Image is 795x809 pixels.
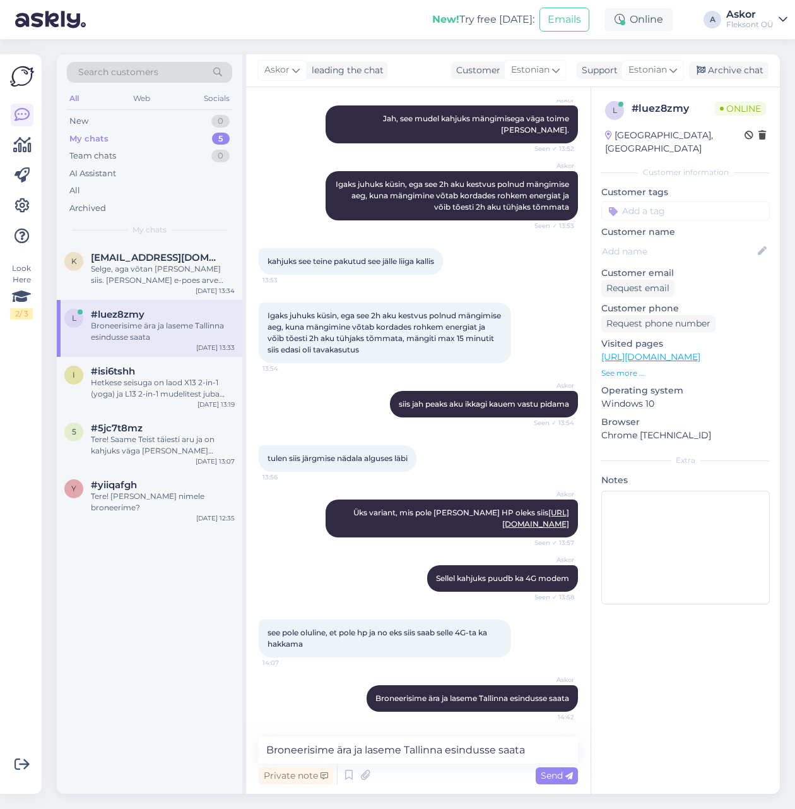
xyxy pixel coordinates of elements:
span: Send [541,770,573,781]
div: Web [131,90,153,107]
div: Extra [601,455,770,466]
span: Sellel kahjuks puudb ka 4G modem [436,573,569,583]
div: Tere! Saame Teist täiesti aru ja on kahjuks väga [PERSON_NAME] olukord kus bürokraatia takistab a... [91,434,235,457]
div: Request phone number [601,315,715,332]
div: 0 [211,150,230,162]
span: Search customers [78,66,158,79]
span: Seen ✓ 13:53 [527,221,574,231]
span: Askor [527,381,574,390]
span: Askor [527,555,574,565]
div: [DATE] 13:33 [196,343,235,352]
a: AskorFleksont OÜ [726,9,787,30]
div: Online [604,8,673,31]
div: A [704,11,721,28]
span: Broneerisime ära ja laseme Tallinna esindusse saata [375,693,569,703]
p: Customer name [601,225,770,239]
p: See more ... [601,368,770,379]
div: [DATE] 13:07 [196,457,235,466]
p: Customer email [601,267,770,280]
div: # luez8zmy [632,101,715,116]
a: [URL][DOMAIN_NAME] [601,351,700,363]
span: #5jc7t8mz [91,422,143,434]
div: Hetkese seisuga on laod X13 2-in-1 (yoga) ja L13 2-in-1 mudelitest juba tühjad, X13 2-in-1 lõpeta... [91,377,235,400]
div: 0 [211,115,230,128]
p: Notes [601,474,770,487]
span: i [73,370,75,380]
span: Seen ✓ 13:54 [527,418,574,428]
p: Operating system [601,384,770,397]
div: AI Assistant [69,167,116,180]
span: 5 [72,427,76,436]
div: Request email [601,280,674,297]
div: Fleksont OÜ [726,20,774,30]
span: Askor [527,95,574,105]
span: Igaks juhuks küsin, ega see 2h aku kestvus polnud mängimise aeg, kuna mängimine võtab kordades ro... [268,311,503,354]
span: #yiiqafgh [91,479,137,491]
div: Team chats [69,150,116,162]
div: New [69,115,88,128]
span: Online [715,102,766,116]
div: Archived [69,202,106,215]
p: Browser [601,416,770,429]
span: Jah, see mudel kahjuks mängimisega väga toime [PERSON_NAME]. [383,114,571,135]
div: [DATE] 13:19 [197,400,235,409]
span: Seen ✓ 13:52 [527,144,574,153]
span: k [71,256,77,266]
div: Customer information [601,167,770,178]
button: Emails [539,8,589,32]
b: New! [432,13,459,25]
div: Askor [726,9,774,20]
div: My chats [69,133,109,145]
p: Visited pages [601,337,770,351]
span: 13:53 [262,275,310,285]
span: kenrykikkas@gmail.com [91,252,222,263]
div: All [67,90,81,107]
div: [DATE] 12:35 [196,513,235,523]
span: My chats [132,224,167,236]
div: Archive chat [689,62,768,79]
div: Socials [201,90,232,107]
div: All [69,184,80,197]
span: siis jah peaks aku ikkagi kauem vastu pidama [399,399,569,409]
span: y [71,484,76,493]
span: Askor [264,63,290,77]
div: [GEOGRAPHIC_DATA], [GEOGRAPHIC_DATA] [605,129,745,155]
div: Support [577,64,618,77]
span: Askor [527,675,574,685]
span: Estonian [628,63,667,77]
img: Askly Logo [10,64,34,88]
span: l [613,105,617,115]
span: kahjuks see teine pakutud see jälle liiga kallis [268,256,434,266]
input: Add a tag [601,201,770,220]
div: [DATE] 13:34 [196,286,235,296]
span: Askor [527,489,574,499]
span: Igaks juhuks küsin, ega see 2h aku kestvus polnud mängimise aeg, kuna mängimine võtab kordades ro... [336,179,571,212]
div: 5 [212,133,230,145]
span: l [72,313,76,323]
div: Broneerisime ära ja laseme Tallinna esindusse saata [91,320,235,343]
span: #luez8zmy [91,309,144,320]
span: 13:56 [262,472,310,482]
span: 14:07 [262,658,310,668]
span: see pole oluline, et pole hp ja no eks siis saab selle 4G-ta ka hakkama [268,628,489,649]
div: Private note [259,767,333,784]
p: Chrome [TECHNICAL_ID] [601,429,770,442]
span: Üks variant, mis pole [PERSON_NAME] HP oleks siis [353,508,569,529]
p: Customer tags [601,186,770,199]
div: Try free [DATE]: [432,12,534,27]
p: Customer phone [601,302,770,315]
span: Seen ✓ 13:58 [527,592,574,602]
input: Add name [602,244,755,258]
p: Windows 10 [601,397,770,410]
span: tulen siis järgmise nädala alguses läbi [268,453,408,463]
div: 2 / 3 [10,308,33,320]
span: #isi6tshh [91,366,135,377]
span: Askor [527,161,574,171]
div: Customer [451,64,500,77]
div: leading the chat [307,64,384,77]
span: Seen ✓ 13:57 [527,538,574,548]
div: Tere! [PERSON_NAME] nimele broneerime? [91,491,235,513]
span: 14:42 [527,712,574,722]
div: Selge, aga võtan [PERSON_NAME] siis. [PERSON_NAME] e-poes arve kirjutada [EMAIL_ADDRESS][DOMAIN_N... [91,263,235,286]
span: 13:54 [262,364,310,373]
